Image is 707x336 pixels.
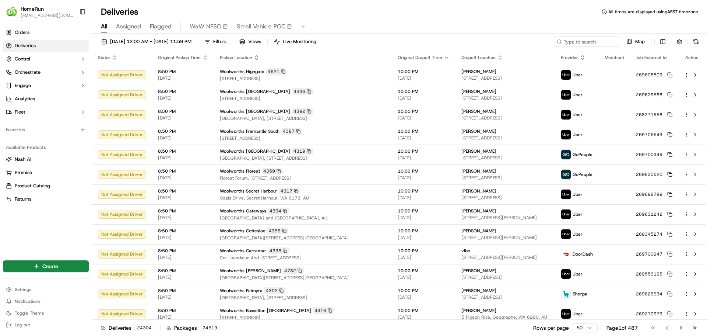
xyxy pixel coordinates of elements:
span: Uber [573,191,583,197]
span: [PERSON_NAME] [461,69,496,75]
button: 269270979 [636,311,672,317]
a: Deliveries [3,40,89,52]
span: [DATE] [158,254,208,260]
span: Provider [561,55,578,60]
div: 24304 [134,325,154,331]
div: 4356 [267,228,288,234]
div: 4302 [264,287,285,294]
img: uber-new-logo.jpeg [561,190,571,199]
span: Woolworths [GEOGRAPHIC_DATA] [220,89,290,94]
span: [PERSON_NAME] [461,188,496,194]
span: 269608809 [636,72,662,78]
span: [DATE] [158,294,208,300]
div: Available Products [3,142,89,153]
span: [DATE] [398,235,450,240]
span: 269700349 [636,152,662,157]
button: 269626634 [636,291,672,297]
span: Uber [573,92,583,98]
div: 4359 [261,168,283,174]
span: Deliveries [15,42,36,49]
span: 8:50 PM [158,69,208,75]
span: [PERSON_NAME] [461,128,496,134]
button: [EMAIL_ADDRESS][DOMAIN_NAME] [21,13,73,18]
span: All [101,22,107,31]
p: Rows per page [533,324,569,332]
a: Product Catalog [6,183,86,189]
a: Nash AI [6,156,86,163]
span: [GEOGRAPHIC_DATA][STREET_ADDRESS][GEOGRAPHIC_DATA] [220,235,386,241]
span: Original Dropoff Time [398,55,442,60]
img: doordash_logo_v2.png [561,249,571,259]
span: Woolworths Floreat [220,168,260,174]
span: Returns [15,196,31,202]
a: 💻API Documentation [59,104,121,117]
span: Uber [573,211,583,217]
input: Got a question? Start typing here... [19,48,133,55]
span: 10:00 PM [398,268,450,274]
div: Page 1 of 487 [606,324,638,332]
span: [STREET_ADDRESS] [461,195,549,201]
span: [STREET_ADDRESS] [461,115,549,121]
span: 10:00 PM [398,128,450,134]
div: Deliveries [101,324,154,332]
span: 10:00 PM [398,168,450,174]
span: Sherpa [573,291,587,297]
button: Promise [3,167,89,179]
span: Nash AI [15,156,31,163]
span: Woolworths [GEOGRAPHIC_DATA] [220,108,290,114]
span: Live Monitoring [283,38,316,45]
span: [GEOGRAPHIC_DATA], [STREET_ADDRESS] [220,155,386,161]
span: API Documentation [70,107,118,114]
span: 269700947 [636,251,662,257]
button: 269700947 [636,251,672,257]
span: All times are displayed using AEST timezone [608,9,698,15]
button: HomeRunHomeRun[EMAIL_ADDRESS][DOMAIN_NAME] [3,3,76,21]
div: 4392 [292,108,313,115]
span: 8:50 PM [158,208,208,214]
span: 10:00 PM [398,288,450,294]
span: [DATE] [158,155,208,161]
span: Woolworths [PERSON_NAME] [220,268,281,274]
span: Woolworths Cottesloe [220,228,265,234]
button: Views [236,37,264,47]
span: 10:00 PM [398,148,450,154]
button: Toggle Theme [3,308,89,318]
span: Merchant [605,55,624,60]
span: [PERSON_NAME] [461,148,496,154]
span: 10:00 PM [398,208,450,214]
img: uber-new-logo.jpeg [561,130,571,139]
span: [DATE] [158,95,208,101]
span: 8:50 PM [158,268,208,274]
span: Filters [213,38,226,45]
button: Product Catalog [3,180,89,192]
div: 4319 [292,148,313,155]
span: Woolworths Gateways [220,208,266,214]
span: [STREET_ADDRESS] [461,95,549,101]
div: 📗 [7,108,13,114]
button: Refresh [691,37,701,47]
span: [STREET_ADDRESS] [461,294,549,300]
img: gopeople_logo.png [561,150,571,159]
span: Views [248,38,261,45]
img: uber-new-logo.jpeg [561,90,571,100]
span: Orders [15,29,29,36]
span: 269629568 [636,92,662,98]
span: [DATE] 12:00 AM - [DATE] 11:59 PM [110,38,191,45]
div: 24519 [200,325,220,331]
div: 4416 [313,307,334,314]
span: [PERSON_NAME] [461,228,496,234]
button: Nash AI [3,153,89,165]
span: Pylon [73,125,89,131]
button: 269556195 [636,271,672,277]
button: Fleet [3,106,89,118]
div: 4387 [281,128,302,135]
button: 269692789 [636,191,672,197]
span: 10:00 PM [398,228,450,234]
span: 269626634 [636,291,662,297]
span: [STREET_ADDRESS] [220,76,386,82]
img: uber-new-logo.jpeg [561,209,571,219]
span: Settings [15,287,31,292]
div: Start new chat [25,70,121,78]
span: Uber [573,271,583,277]
span: [DATE] [398,115,450,121]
